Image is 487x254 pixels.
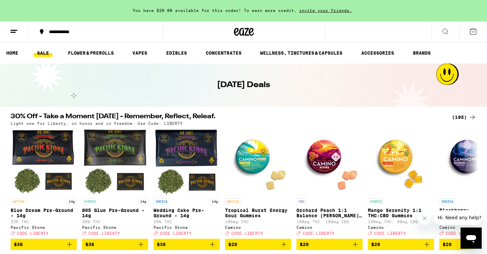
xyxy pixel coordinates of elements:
p: 805 Glue Pre-Ground - 14g [82,208,148,218]
p: INDICA [154,198,169,204]
p: 14g [138,198,148,204]
img: Pacific Stone - Blue Dream Pre-Ground - 14g [11,129,77,195]
a: VAPES [129,49,151,57]
a: CONCENTRATES [202,49,245,57]
a: (195) [452,113,476,121]
iframe: Close message [418,212,431,225]
div: Camino [225,225,291,229]
iframe: Button to launch messaging window [461,228,482,249]
span: CODE LIBERTY [17,231,49,235]
p: 100mg THC: 98mg CBD [368,220,434,224]
div: Pacific Stone [154,225,220,229]
button: Add to bag [225,239,291,250]
p: HYBRID [82,198,98,204]
p: SATIVA [11,198,26,204]
span: CODE LIBERTY [160,231,192,235]
a: FLOWER & PREROLLS [65,49,117,57]
a: Open page for 805 Glue Pre-Ground - 14g from Pacific Stone [82,129,148,239]
button: Add to bag [11,239,77,250]
p: 100mg THC: 100mg CBD [296,220,363,224]
span: $36 [85,242,94,247]
img: Pacific Stone - 805 Glue Pre-Ground - 14g [82,129,148,195]
p: 20% THC [82,220,148,224]
div: Pacific Stone [11,225,77,229]
p: Orchard Peach 1:1 Balance [PERSON_NAME] Gummies [296,208,363,218]
span: $20 [228,242,237,247]
span: CODE LIBERTY [231,231,263,235]
span: $20 [443,242,452,247]
p: 100mg THC [225,220,291,224]
button: Add to bag [154,239,220,250]
div: Camino [296,225,363,229]
span: CODE LIBERTY [88,231,120,235]
p: Wedding Cake Pre-Ground - 14g [154,208,220,218]
span: $36 [157,242,166,247]
button: Add to bag [368,239,434,250]
a: Open page for Tropical Burst Energy Sour Gummies from Camino [225,129,291,239]
a: Open page for Orchard Peach 1:1 Balance Sours Gummies from Camino [296,129,363,239]
p: Mango Serenity 1:1 THC:CBD Gummies [368,208,434,218]
div: Pacific Stone [82,225,148,229]
a: BRANDS [410,49,434,57]
span: CODE LIBERTY [303,231,334,235]
p: SATIVA [225,198,241,204]
p: Light one for Liberty, in honor and in freedom. Use Code: LIBERTY [11,121,183,126]
h1: [DATE] Deals [217,79,270,91]
span: $36 [14,242,23,247]
p: HYBRID [368,198,384,204]
span: $20 [300,242,309,247]
button: Add to bag [82,239,148,250]
img: Camino - Mango Serenity 1:1 THC:CBD Gummies [368,129,434,195]
a: HOME [3,49,22,57]
p: 23% THC [11,220,77,224]
p: 20% THC [154,220,220,224]
p: CBD [296,198,306,204]
img: Pacific Stone - Wedding Cake Pre-Ground - 14g [154,129,220,195]
p: 14g [67,198,77,204]
h2: 30% Off - Take a Moment [DATE] - Remember, Reflect, Releaf. [11,113,444,121]
span: invite your friends. [297,8,354,13]
span: $20 [371,242,380,247]
p: INDICA [439,198,455,204]
a: Open page for Blue Dream Pre-Ground - 14g from Pacific Stone [11,129,77,239]
span: CODE LIBERTY [374,231,406,235]
p: 14g [210,198,220,204]
p: Tropical Burst Energy Sour Gummies [225,208,291,218]
a: ACCESSORIES [358,49,397,57]
p: Blue Dream Pre-Ground - 14g [11,208,77,218]
button: Add to bag [296,239,363,250]
iframe: Message from company [434,210,482,225]
a: EDIBLES [163,49,190,57]
a: Open page for Mango Serenity 1:1 THC:CBD Gummies from Camino [368,129,434,239]
img: Camino - Orchard Peach 1:1 Balance Sours Gummies [296,129,363,195]
span: You have $20.00 available for this order! To earn more credit, [133,8,297,13]
span: CODE LIBERTY [446,231,477,235]
a: Open page for Wedding Cake Pre-Ground - 14g from Pacific Stone [154,129,220,239]
a: WELLNESS, TINCTURES & CAPSULES [257,49,346,57]
a: SALE [34,49,52,57]
div: Camino [368,225,434,229]
img: Camino - Tropical Burst Energy Sour Gummies [225,129,291,195]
